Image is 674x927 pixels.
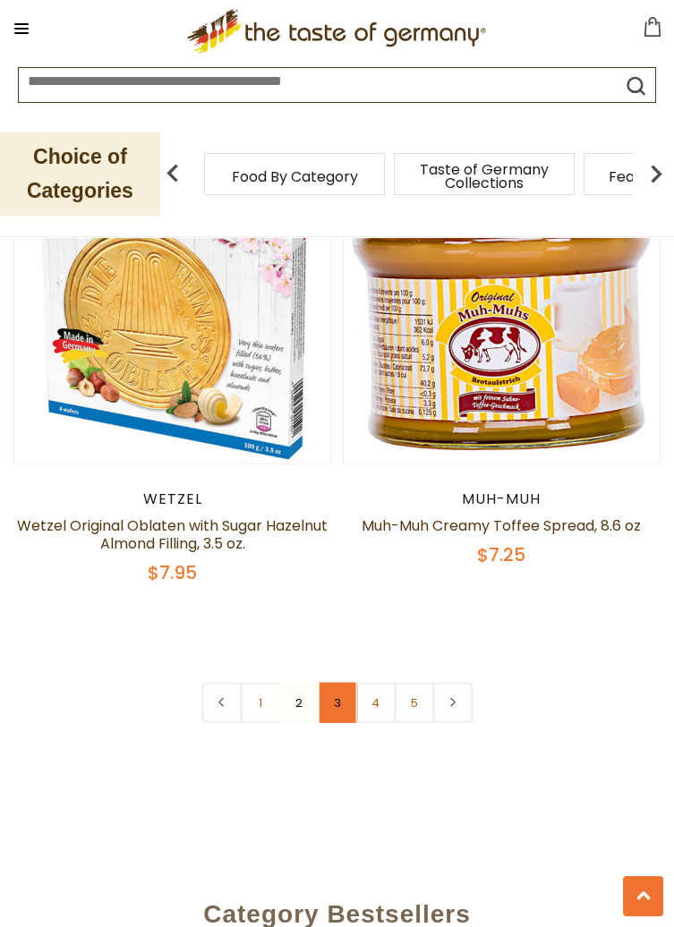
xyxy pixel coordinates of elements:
[13,490,331,508] div: Wetzel
[355,683,396,723] a: 4
[317,683,357,723] a: 3
[14,148,330,463] img: Wetzel Original Oblaten with Sugar Hazelnut Almond Filling, 3.5 oz.
[155,156,191,191] img: previous arrow
[413,163,556,190] a: Taste of Germany Collections
[240,683,280,723] a: 1
[343,490,661,508] div: Muh-Muh
[477,542,525,567] span: $7.25
[148,560,197,585] span: $7.95
[232,170,358,183] a: Food By Category
[344,148,660,463] img: Muh-Muh Creamy Toffee Spread, 8.6 oz
[362,515,641,536] a: Muh-Muh Creamy Toffee Spread, 8.6 oz
[638,156,674,191] img: next arrow
[17,515,328,554] a: Wetzel Original Oblaten with Sugar Hazelnut Almond Filling, 3.5 oz.
[394,683,434,723] a: 5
